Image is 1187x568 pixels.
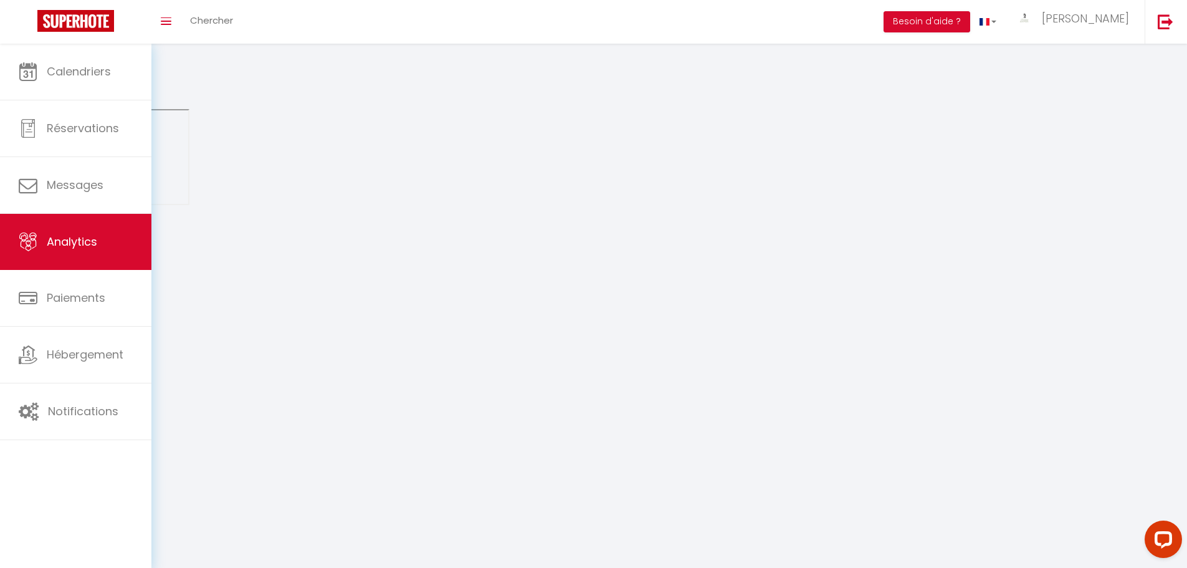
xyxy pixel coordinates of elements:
iframe: LiveChat chat widget [1135,516,1187,568]
span: Notifications [48,403,118,419]
span: Messages [47,177,103,193]
button: Besoin d'aide ? [884,11,970,32]
span: Chercher [190,14,233,27]
span: Calendriers [47,64,111,79]
img: ... [1015,12,1034,26]
img: logout [1158,14,1173,29]
span: [PERSON_NAME] [1042,11,1129,26]
span: Analytics [47,234,97,249]
img: Super Booking [37,10,114,32]
span: Hébergement [47,347,123,362]
span: Réservations [47,120,119,136]
span: Paiements [47,290,105,306]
